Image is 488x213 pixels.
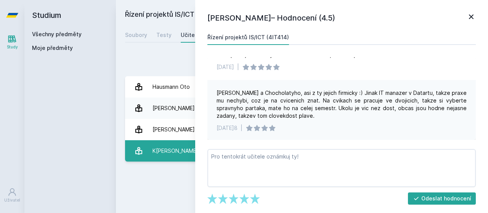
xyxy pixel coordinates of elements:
div: | [237,63,239,71]
a: Všechny předměty [32,31,82,37]
div: | [241,124,242,132]
div: [PERSON_NAME] [152,122,195,137]
div: Učitelé [181,31,200,39]
div: Uživatel [4,197,20,203]
div: [DATE] [217,63,234,71]
a: Testy [156,27,172,43]
div: Soubory [125,31,147,39]
a: [PERSON_NAME] 18 hodnocení 4.2 [125,119,479,140]
a: Uživatel [2,184,23,207]
div: [PERSON_NAME] a Chocholatyho, asi z ty jejich firmicky :) Jinak IT manazer v Datartu, takze praxe... [217,89,467,120]
a: Učitelé [181,27,200,43]
div: K[PERSON_NAME] [152,143,198,159]
a: [PERSON_NAME] 9 hodnocení 4.4 [125,98,479,119]
a: Soubory [125,27,147,43]
a: K[PERSON_NAME] 3 hodnocení 3.7 [125,140,479,162]
div: Hausmann Oto [152,79,190,94]
div: Testy [156,31,172,39]
h2: Řízení projektů IS/ICT (4IT414) [125,9,393,21]
a: Hausmann Oto 2 hodnocení 4.5 [125,76,479,98]
span: Moje předměty [32,44,73,52]
div: [DATE]8 [217,124,238,132]
a: Study [2,30,23,54]
div: Study [7,44,18,50]
div: [PERSON_NAME] [152,101,195,116]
